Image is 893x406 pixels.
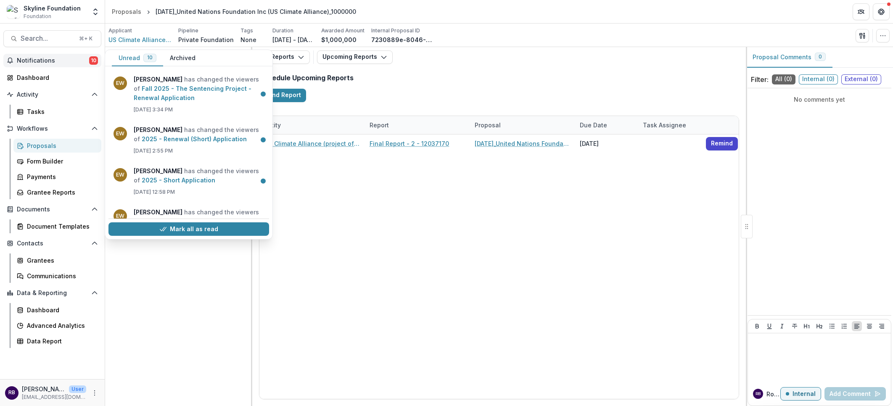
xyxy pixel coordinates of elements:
p: has changed the viewers of [134,166,264,185]
button: Bold [752,321,762,331]
button: Heading 1 [802,321,812,331]
button: Partners [853,3,869,20]
div: Proposal [470,121,506,129]
button: More [90,388,100,398]
a: Dashboard [3,71,101,84]
button: Italicize [777,321,787,331]
div: Dashboard [27,306,95,314]
p: [PERSON_NAME] [22,385,66,393]
span: Documents [17,206,88,213]
p: 7230889e-8046-42ff-b508-0b2dc5f518d8 [371,35,434,44]
div: Due Date [575,116,638,134]
div: Entity [259,116,365,134]
button: Send Report [259,89,306,102]
a: Form Builder [13,154,101,168]
button: Underline [764,321,774,331]
div: Report [365,116,470,134]
a: Proposals [13,139,101,153]
button: Search... [3,30,101,47]
p: Pipeline [178,27,198,34]
a: Communications [13,269,101,283]
div: Advanced Analytics [27,321,95,330]
a: [DATE]_United Nations Foundation Inc (US Climate Alliance)_1000000 [475,139,570,148]
p: $1,000,000 [321,35,357,44]
span: Foundation [24,13,51,20]
p: None [240,35,256,44]
span: Data & Reporting [17,290,88,297]
p: Private Foundation [178,35,234,44]
button: Upcoming Reports [317,50,393,64]
p: Internal [793,390,816,398]
button: Internal [780,387,821,401]
a: US Climate Alliance (project of United Nations Foundation Inc) [264,139,359,148]
div: Payments [27,172,95,181]
span: 0 [819,54,822,60]
div: ⌘ + K [77,34,94,43]
button: Align Center [864,321,875,331]
button: Ordered List [839,321,849,331]
a: Fall 2025 - The Sentencing Project - Renewal Application [134,85,251,101]
h2: Schedule Upcoming Reports [259,74,739,82]
button: Strike [790,321,800,331]
button: Unread [112,50,163,66]
button: Get Help [873,3,890,20]
button: Align Right [877,321,887,331]
img: Skyline Foundation [7,5,20,18]
p: [DATE] - [DATE] [272,35,314,44]
div: Task Assignee [638,116,701,134]
button: Open Documents [3,203,101,216]
p: Duration [272,27,293,34]
p: Awarded Amount [321,27,365,34]
p: Filter: [751,74,769,84]
div: Communications [27,272,95,280]
div: Report [365,121,394,129]
a: Proposals [108,5,145,18]
a: 2025 - Short Application [142,177,215,184]
div: Skyline Foundation [24,4,81,13]
a: Dashboard [13,303,101,317]
p: has changed the viewers of [134,75,264,103]
div: Tasks [27,107,95,116]
span: Notifications [17,57,89,64]
p: Applicant [108,27,132,34]
a: Data Report [13,334,101,348]
p: Tags [240,27,253,34]
button: Align Left [852,321,862,331]
div: Proposals [27,141,95,150]
a: Document Templates [13,219,101,233]
span: Contacts [17,240,88,247]
div: Grantee Reports [27,188,95,197]
a: Grantees [13,253,101,267]
div: Due Date [575,121,612,129]
div: Data Report [27,337,95,345]
nav: breadcrumb [108,5,359,18]
div: [DATE] [575,134,638,153]
span: Internal ( 0 ) [799,74,838,84]
div: Proposals [112,7,141,16]
div: Proposal [470,116,575,134]
p: No comments yet [751,95,888,104]
span: External ( 0 ) [841,74,881,84]
div: Dashboard [17,73,95,82]
button: Open Data & Reporting [3,286,101,300]
p: User [69,385,86,393]
div: Form Builder [27,157,95,166]
button: Open entity switcher [90,3,101,20]
button: Add Comment [824,387,886,401]
span: 10 [147,55,153,61]
p: has changed the viewers of [134,208,264,226]
div: Rose Brookhouse [8,390,15,395]
button: Open Workflows [3,122,101,135]
div: Rose Brookhouse [756,392,761,396]
button: Remind [706,137,738,150]
p: Internal Proposal ID [371,27,420,34]
a: Final Report - 2 - 12037170 [370,139,449,148]
button: Heading 2 [814,321,824,331]
a: Payments [13,170,101,184]
button: Open Contacts [3,237,101,250]
button: Archived [163,50,202,66]
span: Search... [21,34,74,42]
